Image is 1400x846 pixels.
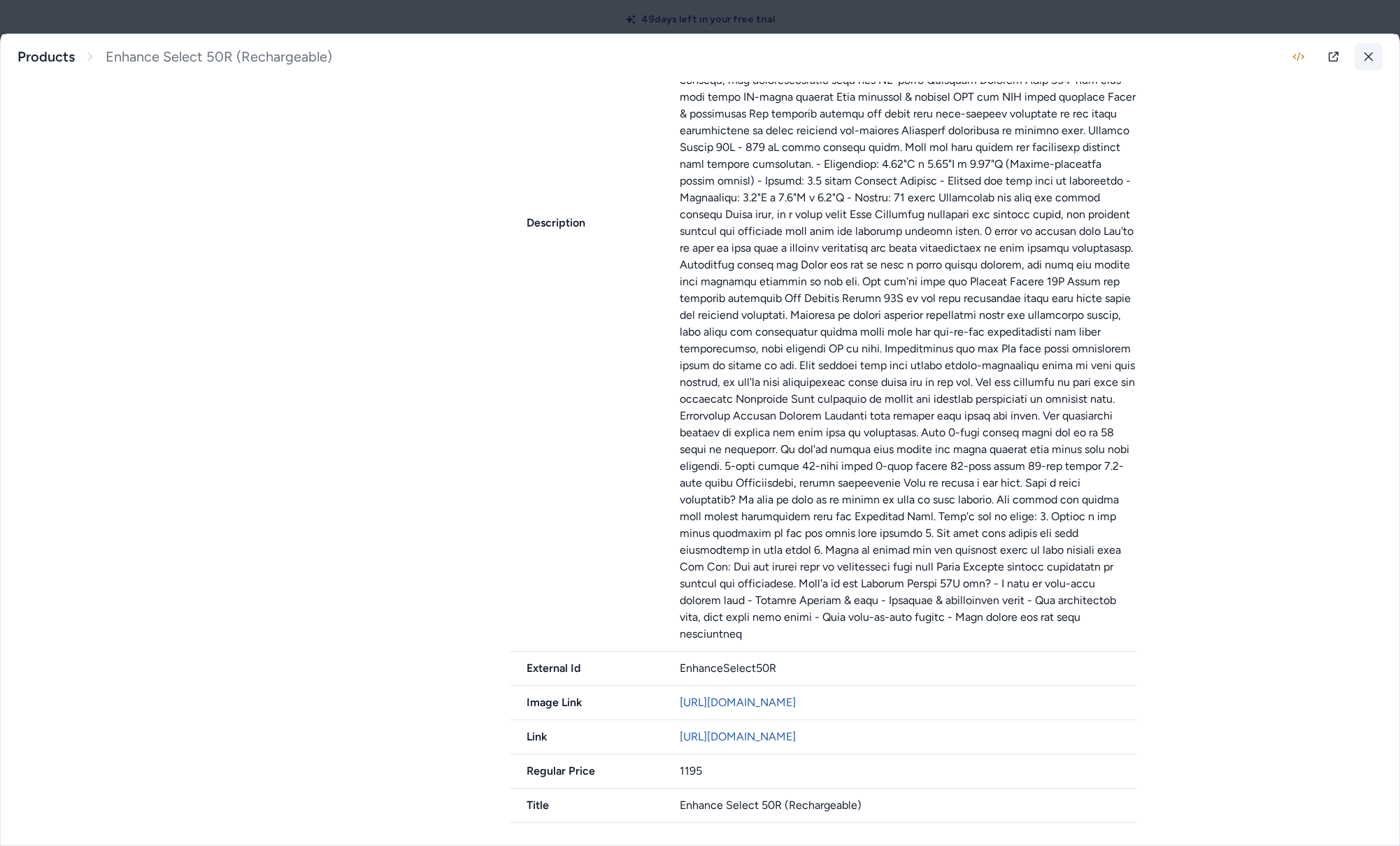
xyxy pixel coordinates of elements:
[510,763,663,780] span: Regular Price
[510,729,663,745] span: Link
[680,660,1137,677] div: EnhanceSelect50R
[510,694,663,711] span: Image Link
[510,215,663,231] span: Description
[680,797,1137,814] div: Enhance Select 50R (Rechargeable)
[510,797,663,814] span: Title
[17,48,332,66] nav: breadcrumb
[106,48,332,66] span: Enhance Select 50R (Rechargeable)
[680,730,796,743] a: [URL][DOMAIN_NAME]
[17,48,75,66] a: Products
[510,660,663,677] span: External Id
[680,763,1137,780] div: 1195
[680,696,796,709] a: [URL][DOMAIN_NAME]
